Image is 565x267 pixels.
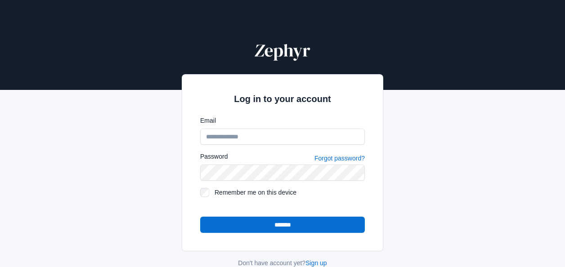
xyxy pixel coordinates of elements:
label: Email [200,116,365,125]
img: Zephyr Logo [253,40,312,61]
h2: Log in to your account [200,93,365,105]
label: Remember me on this device [215,188,365,197]
label: Password [200,152,228,161]
a: Forgot password? [314,155,365,162]
a: Sign up [305,259,327,267]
